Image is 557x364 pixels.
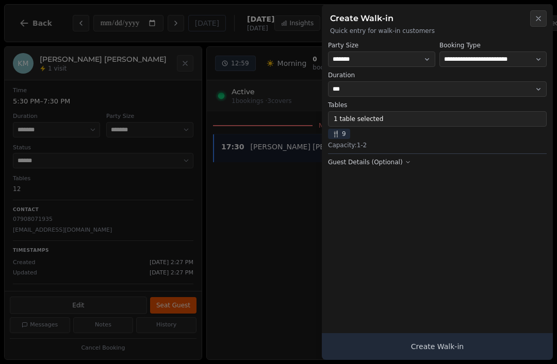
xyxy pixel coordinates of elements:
[332,130,340,138] span: 🍴
[328,101,547,109] label: Tables
[322,333,553,360] button: Create Walk-in
[328,129,350,139] span: 9
[328,41,435,49] label: Party Size
[328,158,411,166] button: Guest Details (Optional)
[328,111,547,127] button: 1 table selected
[328,141,547,149] div: Capacity: 1 - 2
[328,71,547,79] label: Duration
[330,27,545,35] p: Quick entry for walk-in customers
[330,12,545,25] h2: Create Walk-in
[439,41,547,49] label: Booking Type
